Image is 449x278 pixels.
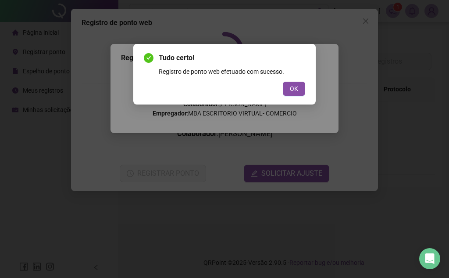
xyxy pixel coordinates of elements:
[290,84,298,94] span: OK
[283,82,305,96] button: OK
[159,53,305,63] span: Tudo certo!
[144,53,153,63] span: check-circle
[419,248,440,269] div: Open Intercom Messenger
[159,67,305,76] div: Registro de ponto web efetuado com sucesso.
